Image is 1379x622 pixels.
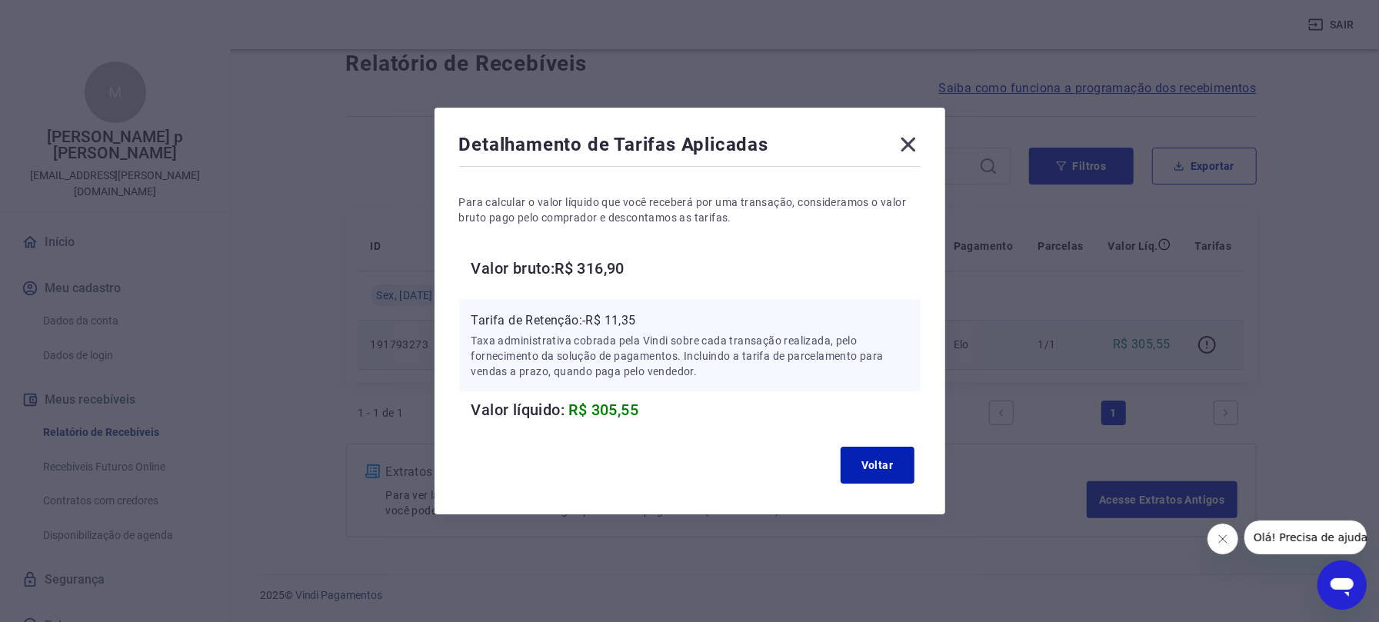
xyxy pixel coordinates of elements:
[471,333,908,379] p: Taxa administrativa cobrada pela Vindi sobre cada transação realizada, pelo fornecimento da soluç...
[471,397,921,422] h6: Valor líquido:
[459,132,921,163] div: Detalhamento de Tarifas Aplicadas
[471,311,908,330] p: Tarifa de Retenção: -R$ 11,35
[1207,524,1238,554] iframe: Fechar mensagem
[9,11,129,23] span: Olá! Precisa de ajuda?
[459,195,921,225] p: Para calcular o valor líquido que você receberá por uma transação, consideramos o valor bruto pag...
[569,401,639,419] span: R$ 305,55
[471,256,921,281] h6: Valor bruto: R$ 316,90
[841,447,914,484] button: Voltar
[1244,521,1367,554] iframe: Mensagem da empresa
[1317,560,1367,610] iframe: Botão para abrir a janela de mensagens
